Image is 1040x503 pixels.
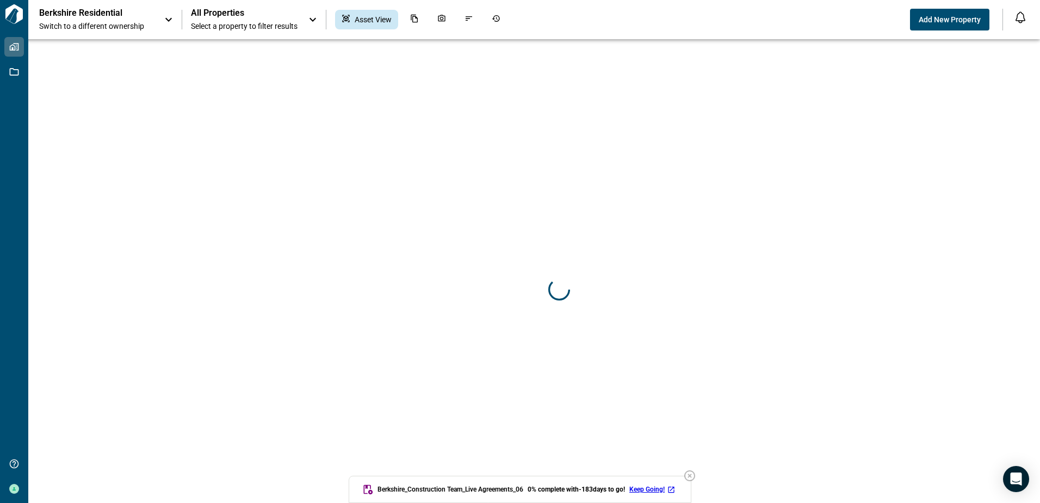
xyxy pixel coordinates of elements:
[377,485,523,494] span: Berkshire_Construction Team_Live Agreements_06
[1012,9,1029,26] button: Open notification feed
[485,10,507,29] div: Job History
[191,8,298,19] span: All Properties
[355,14,392,25] span: Asset View
[335,10,398,29] div: Asset View
[191,21,298,32] span: Select a property to filter results
[528,485,625,494] span: 0 % complete with -183 days to go!
[39,21,153,32] span: Switch to a different ownership
[404,10,425,29] div: Documents
[1003,466,1029,492] div: Open Intercom Messenger
[629,485,678,494] a: Keep Going!
[431,10,453,29] div: Photos
[919,14,981,25] span: Add New Property
[910,9,989,30] button: Add New Property
[39,8,137,19] p: Berkshire Residential
[458,10,480,29] div: Issues & Info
